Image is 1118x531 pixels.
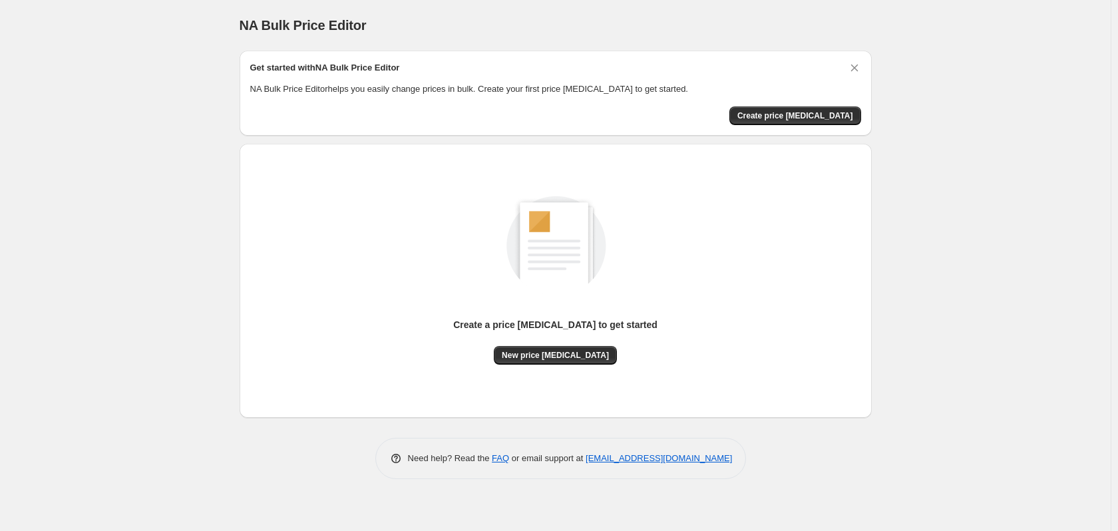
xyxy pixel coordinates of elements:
span: NA Bulk Price Editor [240,18,367,33]
button: Dismiss card [848,61,861,75]
span: or email support at [509,453,586,463]
button: Create price change job [729,106,861,125]
a: FAQ [492,453,509,463]
h2: Get started with NA Bulk Price Editor [250,61,400,75]
span: Create price [MEDICAL_DATA] [737,110,853,121]
span: Need help? Read the [408,453,492,463]
span: New price [MEDICAL_DATA] [502,350,609,361]
p: Create a price [MEDICAL_DATA] to get started [453,318,657,331]
p: NA Bulk Price Editor helps you easily change prices in bulk. Create your first price [MEDICAL_DAT... [250,83,861,96]
a: [EMAIL_ADDRESS][DOMAIN_NAME] [586,453,732,463]
button: New price [MEDICAL_DATA] [494,346,617,365]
